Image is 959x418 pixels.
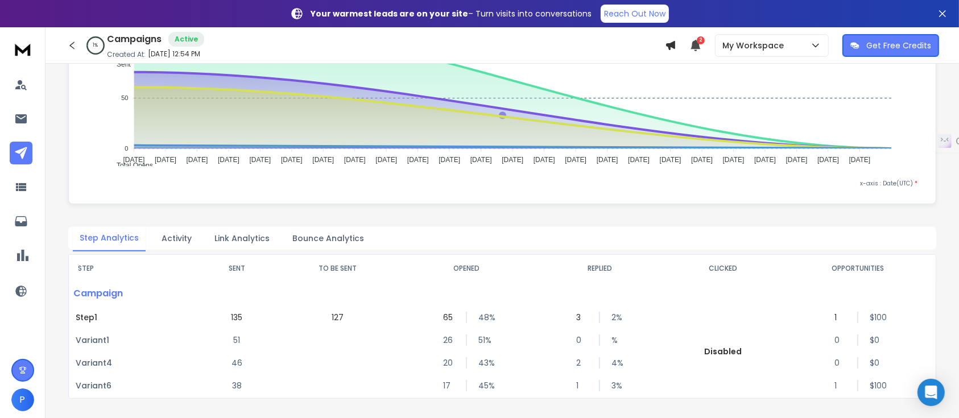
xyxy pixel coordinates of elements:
p: Variant 1 [76,334,192,346]
p: 51 [233,334,240,346]
p: 1 [834,312,846,323]
th: SENT [199,255,275,282]
tspan: [DATE] [344,156,365,164]
p: 65 [443,312,454,323]
p: 43 % [478,357,490,369]
p: Get Free Credits [866,40,931,51]
p: 26 [443,334,454,346]
div: Active [168,32,204,47]
p: Reach Out Now [604,8,665,19]
p: Campaign [69,282,199,305]
p: 0 [576,334,588,346]
p: Step 1 [76,312,192,323]
tspan: [DATE] [817,156,839,164]
p: $ 100 [870,312,881,323]
p: 1 [834,380,846,391]
button: P [11,388,34,411]
tspan: [DATE] [280,156,302,164]
p: 3 % [611,380,623,391]
p: Variant 4 [76,357,192,369]
p: 1 [576,380,588,391]
span: 2 [697,36,705,44]
p: 127 [332,312,344,323]
p: Variant 6 [76,380,192,391]
p: – Turn visits into conversations [311,8,592,19]
p: % [611,334,623,346]
button: Get Free Credits [842,34,939,57]
tspan: 0 [125,145,128,152]
img: logo [11,39,34,60]
tspan: [DATE] [596,156,618,164]
tspan: [DATE] [249,156,271,164]
p: 45 % [478,380,490,391]
tspan: [DATE] [123,156,144,164]
th: OPENED [400,255,533,282]
tspan: [DATE] [533,156,555,164]
a: Reach Out Now [601,5,669,23]
p: $ 0 [870,357,881,369]
tspan: [DATE] [722,156,744,164]
h1: Campaigns [107,32,162,46]
p: 135 [231,312,242,323]
p: 0 [834,357,846,369]
tspan: [DATE] [186,156,208,164]
p: 38 [232,380,242,391]
strong: Your warmest leads are on your site [311,8,468,19]
p: x-axis : Date(UTC) [87,179,917,188]
tspan: [DATE] [439,156,460,164]
tspan: [DATE] [502,156,523,164]
button: Link Analytics [208,226,276,251]
p: $ 100 [870,380,881,391]
p: [DATE] 12:54 PM [148,49,200,59]
th: STEP [69,255,199,282]
tspan: [DATE] [407,156,428,164]
th: TO BE SENT [275,255,400,282]
tspan: [DATE] [470,156,491,164]
p: 20 [443,357,454,369]
tspan: [DATE] [628,156,650,164]
span: Total Opens [108,162,153,169]
button: Step Analytics [73,225,146,251]
tspan: [DATE] [565,156,586,164]
p: 17 [443,380,454,391]
p: 0 [834,334,846,346]
tspan: [DATE] [849,156,870,164]
p: 3 [576,312,588,323]
button: Activity [155,226,199,251]
tspan: [DATE] [155,156,176,164]
tspan: [DATE] [312,156,334,164]
p: 2 % [611,312,623,323]
p: Disabled [704,346,742,357]
tspan: [DATE] [375,156,397,164]
p: 1 % [93,42,98,49]
p: 4 % [611,357,623,369]
tspan: [DATE] [786,156,807,164]
p: My Workspace [722,40,788,51]
p: 48 % [478,312,490,323]
tspan: [DATE] [218,156,239,164]
th: OPPORTUNITIES [780,255,936,282]
span: Sent [108,60,131,68]
div: Open Intercom Messenger [917,379,945,406]
p: Created At: [107,50,146,59]
th: REPLIED [533,255,666,282]
p: 2 [576,357,588,369]
th: CLICKED [667,255,780,282]
tspan: [DATE] [754,156,776,164]
tspan: [DATE] [691,156,713,164]
tspan: 50 [121,94,128,101]
tspan: [DATE] [659,156,681,164]
p: 51 % [478,334,490,346]
p: $ 0 [870,334,881,346]
button: Bounce Analytics [286,226,371,251]
p: 46 [232,357,242,369]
